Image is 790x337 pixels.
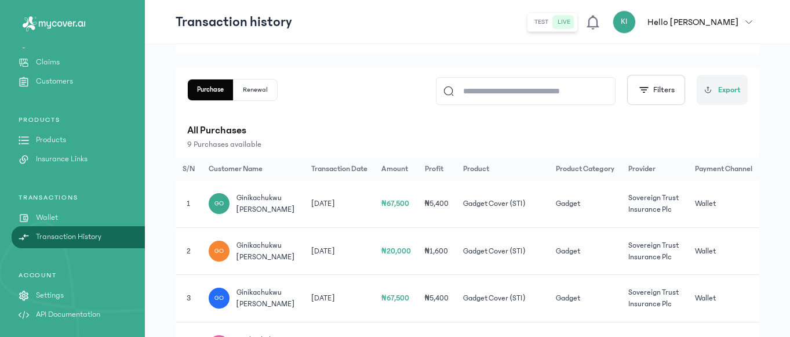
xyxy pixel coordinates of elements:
td: Gadget [549,180,621,227]
p: Hello [PERSON_NAME] [647,15,738,29]
span: ₦67,500 [381,200,409,208]
button: live [553,15,575,29]
td: Gadget Cover (STI) [456,227,549,275]
span: 3 [187,294,191,302]
th: S/N [176,157,202,180]
th: Transaction Date [304,157,374,180]
th: Amount [374,157,418,180]
p: Insurance Links [36,153,88,165]
td: [DATE] [304,180,374,227]
td: Gadget [549,227,621,275]
td: Gadget Cover (STI) [456,275,549,322]
span: Ginikachukwu [PERSON_NAME] [236,240,297,263]
p: Wallet [36,212,58,224]
span: 2 [187,247,191,255]
td: [DATE] [304,275,374,322]
span: Ginikachukwu [PERSON_NAME] [236,287,297,310]
td: ₦5,400 [418,275,457,322]
td: Gadget [549,275,621,322]
span: ₦67,500 [381,294,409,302]
td: Wallet [688,180,759,227]
p: Products [36,134,66,146]
button: Filters [627,75,685,105]
th: Payment Channel [688,157,759,180]
td: Sovereign Trust Insurance Plc [621,180,688,227]
span: Ginikachukwu [PERSON_NAME] [236,192,297,216]
p: Transaction History [36,231,101,243]
p: Claims [36,56,60,68]
td: Gadget Cover (STI) [456,180,549,227]
span: ₦20,000 [381,247,411,255]
td: Wallet [688,275,759,322]
td: [DATE] [304,227,374,275]
div: GO [209,193,230,214]
div: KI [613,10,636,34]
td: Sovereign Trust Insurance Plc [621,275,688,322]
th: Product Category [549,157,621,180]
button: Purchase [188,79,234,100]
button: Export [697,75,748,105]
td: ₦1,600 [418,227,457,275]
p: 9 Purchases available [187,139,748,150]
th: Customer Name [202,157,304,180]
p: All Purchases [187,122,748,139]
td: ₦5,400 [418,180,457,227]
button: Renewal [234,79,277,100]
th: Profit [418,157,457,180]
button: test [530,15,553,29]
button: KIHello [PERSON_NAME] [613,10,759,34]
p: Transaction history [176,13,292,31]
td: Sovereign Trust Insurance Plc [621,227,688,275]
p: API Documentation [36,309,100,321]
th: Provider [621,157,688,180]
span: 1 [187,200,190,208]
th: Product [456,157,549,180]
td: Wallet [688,227,759,275]
p: Settings [36,289,64,302]
div: GO [209,288,230,309]
span: Export [718,84,741,96]
div: GO [209,241,230,262]
p: Customers [36,75,73,88]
